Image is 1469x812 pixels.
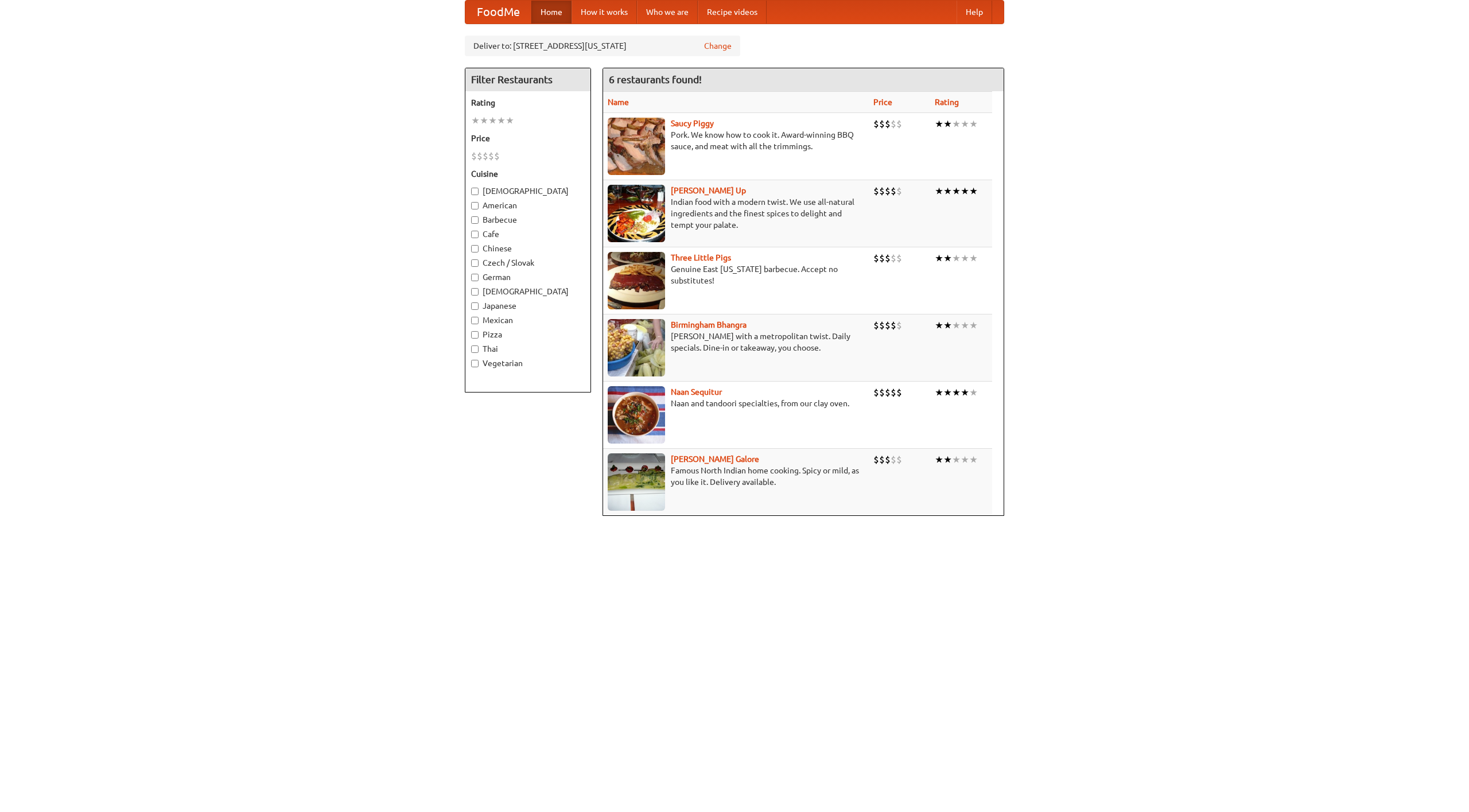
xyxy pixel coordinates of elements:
[480,114,488,127] li: ★
[896,319,902,332] li: $
[943,453,952,466] li: ★
[471,97,585,108] h5: Rating
[608,263,864,286] p: Genuine East [US_STATE] barbecue. Accept no substitutes!
[471,257,585,269] label: Czech / Slovak
[494,150,500,162] li: $
[506,114,514,127] li: ★
[873,453,879,466] li: $
[885,319,891,332] li: $
[873,386,879,399] li: $
[471,150,477,162] li: $
[873,118,879,130] li: $
[608,331,864,353] p: [PERSON_NAME] with a metropolitan twist. Daily specials. Dine-in or takeaway, you choose.
[608,129,864,152] p: Pork. We know how to cook it. Award-winning BBQ sauce, and meat with all the trimmings.
[671,387,722,397] b: Naan Sequitur
[952,319,961,332] li: ★
[935,386,943,399] li: ★
[608,185,665,242] img: curryup.jpg
[471,314,585,326] label: Mexican
[477,150,483,162] li: $
[671,119,714,128] a: Saucy Piggy
[471,228,585,240] label: Cafe
[879,319,885,332] li: $
[471,317,479,324] input: Mexican
[969,185,978,197] li: ★
[879,185,885,197] li: $
[961,386,969,399] li: ★
[891,118,896,130] li: $
[671,253,731,262] a: Three Little Pigs
[465,36,740,56] div: Deliver to: [STREET_ADDRESS][US_STATE]
[471,202,479,209] input: American
[896,252,902,265] li: $
[873,319,879,332] li: $
[885,185,891,197] li: $
[961,185,969,197] li: ★
[531,1,572,24] a: Home
[879,118,885,130] li: $
[885,453,891,466] li: $
[488,114,497,127] li: ★
[952,118,961,130] li: ★
[483,150,488,162] li: $
[891,386,896,399] li: $
[961,453,969,466] li: ★
[471,133,585,144] h5: Price
[465,68,590,91] h4: Filter Restaurants
[471,271,585,283] label: German
[471,286,585,297] label: [DEMOGRAPHIC_DATA]
[488,150,494,162] li: $
[952,453,961,466] li: ★
[935,185,943,197] li: ★
[896,118,902,130] li: $
[943,386,952,399] li: ★
[961,319,969,332] li: ★
[969,319,978,332] li: ★
[879,386,885,399] li: $
[896,386,902,399] li: $
[471,360,479,367] input: Vegetarian
[471,259,479,267] input: Czech / Slovak
[935,98,959,107] a: Rating
[896,453,902,466] li: $
[471,231,479,238] input: Cafe
[961,252,969,265] li: ★
[465,1,531,24] a: FoodMe
[608,196,864,231] p: Indian food with a modern twist. We use all-natural ingredients and the finest spices to delight ...
[471,329,585,340] label: Pizza
[952,252,961,265] li: ★
[608,118,665,175] img: saucy.jpg
[671,186,746,195] a: [PERSON_NAME] Up
[935,453,943,466] li: ★
[935,118,943,130] li: ★
[471,302,479,310] input: Japanese
[891,453,896,466] li: $
[608,453,665,511] img: currygalore.jpg
[943,252,952,265] li: ★
[969,453,978,466] li: ★
[608,98,629,107] a: Name
[609,74,702,85] ng-pluralize: 6 restaurants found!
[879,252,885,265] li: $
[952,386,961,399] li: ★
[671,320,747,329] b: Birmingham Bhangra
[969,386,978,399] li: ★
[943,319,952,332] li: ★
[471,185,585,197] label: [DEMOGRAPHIC_DATA]
[879,453,885,466] li: $
[471,243,585,254] label: Chinese
[671,454,759,464] b: [PERSON_NAME] Galore
[471,216,479,224] input: Barbecue
[873,252,879,265] li: $
[943,118,952,130] li: ★
[873,98,892,107] a: Price
[969,252,978,265] li: ★
[891,319,896,332] li: $
[497,114,506,127] li: ★
[471,331,479,339] input: Pizza
[943,185,952,197] li: ★
[471,274,479,281] input: German
[885,118,891,130] li: $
